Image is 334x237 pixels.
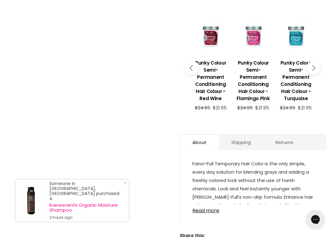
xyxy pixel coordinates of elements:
[255,104,269,111] span: $21.95
[192,55,229,105] a: View product:Punky Colour Semi-Permanent Conditioning Hair Colour - Red Wine
[235,59,272,102] h3: Punky Colour Semi-Permanent Conditioning Hair Colour - Flamingo Pink
[49,181,122,220] div: Someone in [GEOGRAPHIC_DATA], [GEOGRAPHIC_DATA] purchased a
[195,104,210,111] span: $24.95
[237,104,253,111] span: $24.95
[278,55,314,105] a: View product:Punky Colour Semi-Permanent Conditioning Hair Colour - Turquoise
[298,104,312,111] span: $21.95
[235,55,272,105] a: View product:Punky Colour Semi-Permanent Conditioning Hair Colour - Flamingo Pink
[180,135,219,150] a: About
[219,135,263,150] a: Shipping
[192,59,229,102] h3: Punky Colour Semi-Permanent Conditioning Hair Colour - Red Wine
[192,204,314,214] a: Read more
[278,59,314,102] h3: Punky Colour Semi-Permanent Conditioning Hair Colour - Turquoise
[49,215,122,220] small: 2 hours ago
[121,181,127,187] a: Close Notification
[263,135,306,150] a: Returns
[303,208,328,231] iframe: Gorgias live chat messenger
[49,203,122,213] a: Everescents Organic Moisture Shampoo
[15,180,46,222] a: Visit product page
[280,104,295,111] span: $24.95
[123,181,127,185] svg: Close Icon
[213,104,227,111] span: $21.95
